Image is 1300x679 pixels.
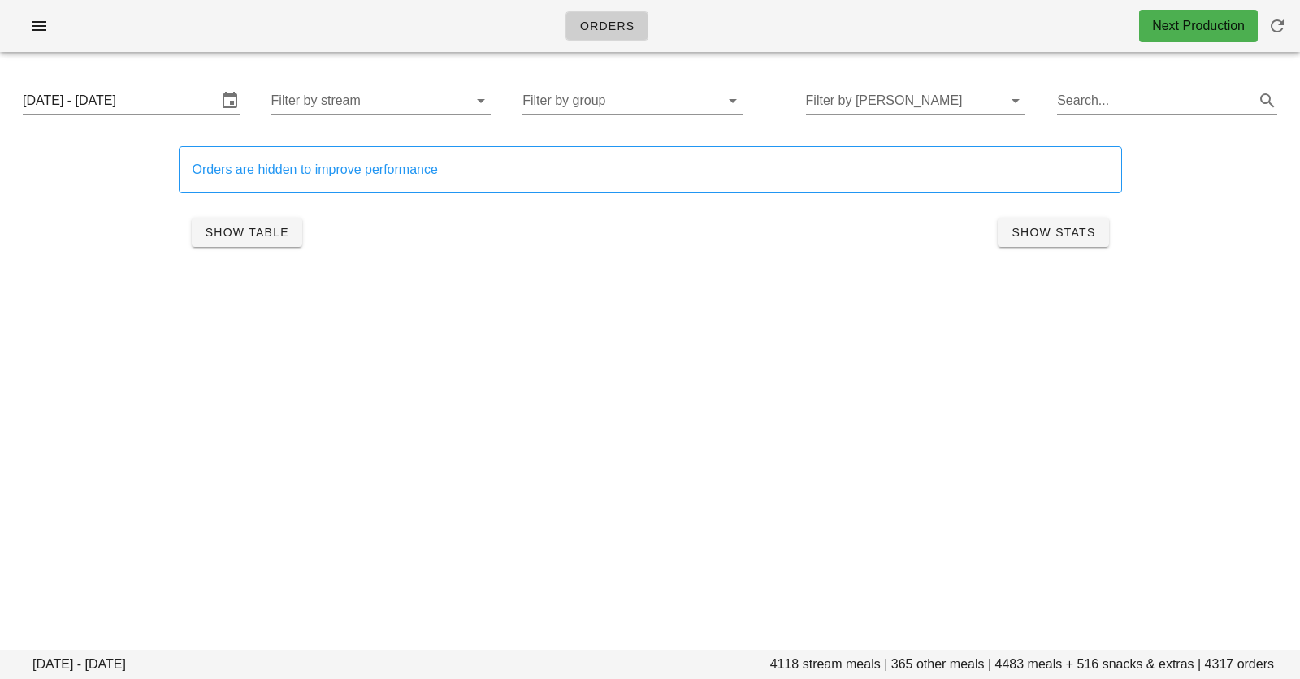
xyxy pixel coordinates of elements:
[522,88,743,114] div: Filter by group
[565,11,649,41] a: Orders
[205,226,289,239] span: Show Table
[1152,16,1245,36] div: Next Production
[998,218,1108,247] button: Show Stats
[271,88,492,114] div: Filter by stream
[806,88,1026,114] div: Filter by [PERSON_NAME]
[579,19,635,32] span: Orders
[193,160,1108,179] div: Orders are hidden to improve performance
[192,218,302,247] button: Show Table
[1011,226,1095,239] span: Show Stats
